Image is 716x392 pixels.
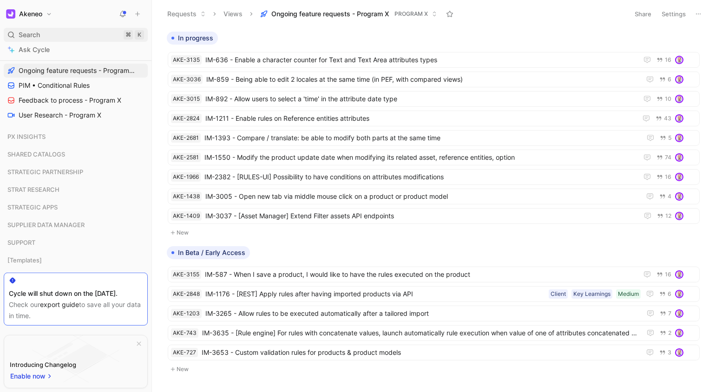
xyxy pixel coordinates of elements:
[4,43,148,57] a: Ask Cycle
[664,116,671,121] span: 43
[657,74,673,85] button: 6
[668,194,671,199] span: 4
[168,150,700,165] a: AKE-2581IM-1550 - Modify the product update date when modifying its related asset, reference enti...
[173,133,199,143] div: AKE-2681
[676,349,683,356] img: avatar
[665,57,671,63] span: 16
[4,28,148,42] div: Search⌘K
[32,335,119,383] img: bg-BLZuj68n.svg
[4,147,148,161] div: SHARED CATALOGS
[676,135,683,141] img: avatar
[676,174,683,180] img: avatar
[168,208,700,224] a: AKE-1409IM-3037 - [Asset Manager] Extend Filter assets API endpoints12avatar
[205,210,635,222] span: IM-3037 - [Asset Manager] Extend Filter assets API endpoints
[4,253,148,270] div: [Templates]
[654,113,673,124] button: 43
[4,253,148,267] div: [Templates]
[173,328,197,338] div: AKE-743
[173,75,201,84] div: AKE-3036
[676,310,683,317] img: avatar
[271,9,389,19] span: Ongoing feature requests - Program X
[668,135,671,141] span: 5
[7,203,58,212] span: STRATEGIC APPS
[4,46,148,122] div: PROGRAM XOngoing feature requests - Program XPIM • Conditional RulesFeedback to process - Program...
[9,299,143,321] div: Check our to save all your data in time.
[655,172,673,182] button: 16
[10,371,46,382] span: Enable now
[7,132,46,141] span: PX INSIGHTS
[9,288,143,299] div: Cycle will shut down on the [DATE].
[173,270,199,279] div: AKE-3155
[7,150,65,159] span: SHARED CATALOGS
[4,200,148,214] div: STRATEGIC APPS
[4,183,148,196] div: STRAT RESEARCH
[658,308,673,319] button: 7
[668,77,671,82] span: 6
[676,76,683,83] img: avatar
[168,111,700,126] a: AKE-2824IM-1211 - Enable rules on Reference entities attributes43avatar
[676,193,683,200] img: avatar
[205,269,634,280] span: IM-587 - When I save a product, I would like to have the rules executed on the product
[173,309,200,318] div: AKE-1203
[135,30,144,39] div: K
[657,289,673,299] button: 6
[394,9,428,19] span: PROGRAM X
[4,165,148,182] div: STRATEGIC PARTNERSHIP
[173,172,199,182] div: AKE-1966
[167,246,250,259] button: In Beta / Early Access
[168,169,700,185] a: AKE-1966IM-2382 - [RULES-UI] Possibility to have conditions on attributes modifications16avatar
[173,348,196,357] div: AKE-727
[668,330,671,336] span: 2
[655,152,673,163] button: 74
[167,364,701,375] button: New
[665,213,671,219] span: 12
[168,267,700,282] a: AKE-3155IM-587 - When I save a product, I would like to have the rules executed on the product16a...
[205,288,545,300] span: IM-1176 - [REST] Apply rules after having imported products via API
[202,347,637,358] span: IM-3653 - Custom validation rules for products & product models
[4,235,148,249] div: SUPPORT
[665,96,671,102] span: 10
[173,211,200,221] div: AKE-1409
[168,91,700,107] a: AKE-3015IM-892 - Allow users to select a 'time' in the attribute date type10avatar
[665,155,671,160] span: 74
[163,32,704,239] div: In progressNew
[657,191,673,202] button: 4
[168,306,700,321] a: AKE-1203IM-3265 - Allow rules to be executed automatically after a tailored import7avatar
[4,165,148,179] div: STRATEGIC PARTNERSHIP
[19,66,135,75] span: Ongoing feature requests - Program X
[676,271,683,278] img: avatar
[4,235,148,252] div: SUPPORT
[19,29,40,40] span: Search
[7,167,83,176] span: STRATEGIC PARTNERSHIP
[168,325,700,341] a: AKE-743IM-3635 - [Rule engine] For rules with concatenate values, launch automatically rule execu...
[573,289,611,299] div: Key Learnings
[10,359,76,370] div: Introducing Changelog
[40,301,79,308] a: export guide
[676,213,683,219] img: avatar
[173,192,200,201] div: AKE-1438
[173,55,200,65] div: AKE-3135
[6,9,15,19] img: Akeneo
[4,218,148,235] div: SUPPLIER DATA MANAGER
[173,114,200,123] div: AKE-2824
[173,153,199,162] div: AKE-2581
[676,291,683,297] img: avatar
[178,248,245,257] span: In Beta / Early Access
[163,246,704,375] div: In Beta / Early AccessNew
[10,370,53,382] button: Enable now
[206,74,637,85] span: IM-859 - Being able to edit 2 locales at the same time (in PEF, with compared views)
[4,78,148,92] a: PIM • Conditional Rules
[204,152,634,163] span: IM-1550 - Modify the product update date when modifying its related asset, reference entities, op...
[204,132,637,144] span: IM-1393 - Compare / translate: be able to modify both parts at the same time
[168,345,700,360] a: AKE-727IM-3653 - Custom validation rules for products & product models3avatar
[618,289,639,299] div: Medium
[676,57,683,63] img: avatar
[7,238,35,247] span: SUPPORT
[168,189,700,204] a: AKE-1438IM-3005 - Open new tab via middle mouse click on a product or product model4avatar
[4,183,148,199] div: STRAT RESEARCH
[124,30,133,39] div: ⌘
[256,7,441,21] button: Ongoing feature requests - Program XPROGRAM X
[205,308,637,319] span: IM-3265 - Allow rules to be executed automatically after a tailored import
[657,347,673,358] button: 3
[658,328,673,338] button: 2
